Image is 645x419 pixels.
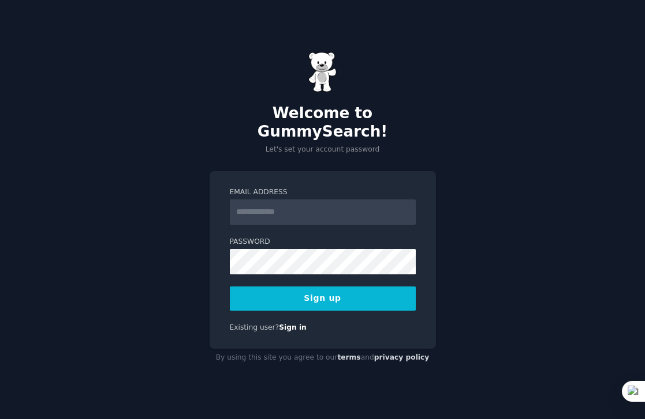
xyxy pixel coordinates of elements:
div: By using this site you agree to our and [210,349,436,367]
a: Sign in [279,323,307,331]
h2: Welcome to GummySearch! [210,104,436,141]
label: Email Address [230,187,416,198]
a: terms [337,353,360,361]
button: Sign up [230,286,416,311]
img: Gummy Bear [308,52,337,92]
a: privacy policy [374,353,430,361]
p: Let's set your account password [210,145,436,155]
span: Existing user? [230,323,279,331]
label: Password [230,237,416,247]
